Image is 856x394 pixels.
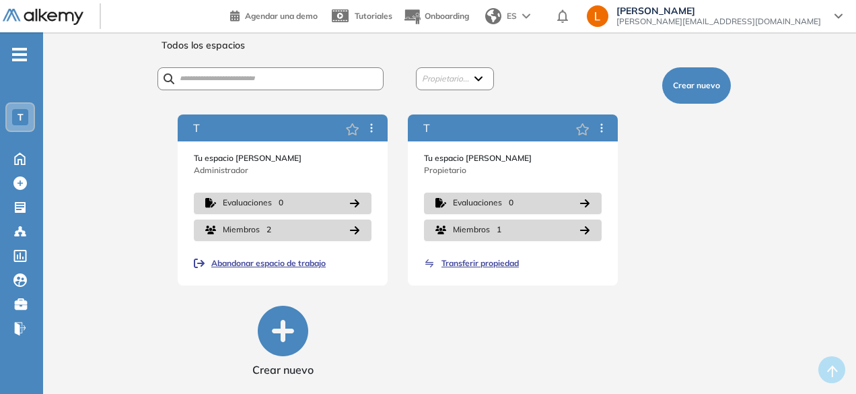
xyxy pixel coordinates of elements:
[252,306,314,378] button: Crear nuevo
[279,197,283,209] span: 0
[507,10,517,22] span: ES
[441,257,519,269] span: Transferir propiedad
[424,152,602,164] p: Tu espacio [PERSON_NAME]
[403,2,469,31] button: Onboarding
[509,197,513,209] span: 0
[223,224,260,236] span: Miembros
[17,112,24,123] span: T
[662,67,731,104] button: Crear nuevo
[194,164,371,176] p: Administrador
[497,224,501,236] span: 1
[194,193,371,214] button: Evaluaciones0
[453,197,502,209] span: Evaluaciones
[423,120,430,136] span: T
[422,73,469,84] span: Propietario...
[162,40,245,51] h1: Todos los espacios
[485,8,501,24] img: world
[3,9,83,26] img: Logo
[266,224,271,236] span: 2
[194,257,326,269] button: Abandonar espacio de trabajo
[12,53,27,56] i: -
[211,257,326,269] span: Abandonar espacio de trabajo
[194,220,371,241] button: Miembros2
[230,7,318,23] a: Agendar una demo
[453,224,490,236] span: Miembros
[424,257,519,269] button: Transferir propiedad
[522,13,530,19] img: arrow
[424,164,602,176] p: Propietario
[424,220,602,241] button: Miembros1
[425,11,469,21] span: Onboarding
[252,362,314,378] span: Crear nuevo
[616,16,821,27] span: [PERSON_NAME][EMAIL_ADDRESS][DOMAIN_NAME]
[194,152,371,164] p: Tu espacio [PERSON_NAME]
[424,193,602,214] button: Evaluaciones0
[355,11,392,21] span: Tutoriales
[193,120,200,136] span: T
[616,5,821,16] span: [PERSON_NAME]
[245,11,318,21] span: Agendar una demo
[223,197,272,209] span: Evaluaciones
